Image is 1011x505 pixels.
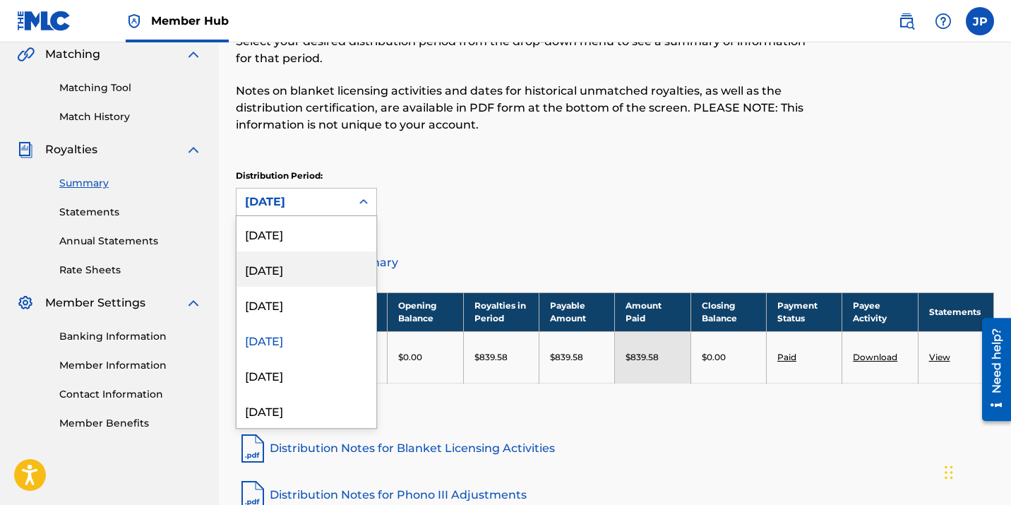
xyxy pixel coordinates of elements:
[59,234,202,249] a: Annual Statements
[236,83,820,133] p: Notes on blanket licensing activities and dates for historical unmatched royalties, as well as th...
[690,292,766,331] th: Closing Balance
[702,351,726,364] p: $0.00
[59,263,202,278] a: Rate Sheets
[236,432,270,465] img: pdf
[59,329,202,344] a: Banking Information
[45,141,97,158] span: Royalties
[17,46,35,63] img: Matching
[971,313,1011,427] iframe: Resource Center
[185,46,202,63] img: expand
[777,352,796,362] a: Paid
[842,292,918,331] th: Payee Activity
[59,205,202,220] a: Statements
[398,351,422,364] p: $0.00
[918,292,993,331] th: Statements
[388,292,463,331] th: Opening Balance
[151,13,229,29] span: Member Hub
[59,109,202,124] a: Match History
[626,351,659,364] p: $839.58
[245,194,342,210] div: [DATE]
[929,352,950,362] a: View
[17,295,34,311] img: Member Settings
[17,141,34,158] img: Royalties
[237,251,376,287] div: [DATE]
[185,141,202,158] img: expand
[853,352,897,362] a: Download
[766,292,842,331] th: Payment Status
[237,393,376,428] div: [DATE]
[59,416,202,431] a: Member Benefits
[237,322,376,357] div: [DATE]
[237,287,376,322] div: [DATE]
[59,387,202,402] a: Contact Information
[17,11,71,31] img: MLC Logo
[966,7,994,35] div: User Menu
[615,292,690,331] th: Amount Paid
[236,432,994,465] a: Distribution Notes for Blanket Licensing Activities
[59,81,202,95] a: Matching Tool
[236,246,994,280] a: Distribution Summary
[945,451,953,494] div: Drag
[45,295,145,311] span: Member Settings
[237,357,376,393] div: [DATE]
[539,292,614,331] th: Payable Amount
[935,13,952,30] img: help
[892,7,921,35] a: Public Search
[940,437,1011,505] iframe: Chat Widget
[898,13,915,30] img: search
[185,295,202,311] img: expand
[929,7,957,35] div: Help
[236,170,377,182] p: Distribution Period:
[59,358,202,373] a: Member Information
[550,351,583,364] p: $839.58
[45,46,100,63] span: Matching
[237,216,376,251] div: [DATE]
[59,176,202,191] a: Summary
[126,13,143,30] img: Top Rightsholder
[463,292,539,331] th: Royalties in Period
[236,33,820,67] p: Select your desired distribution period from the drop-down menu to see a summary of information f...
[474,351,508,364] p: $839.58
